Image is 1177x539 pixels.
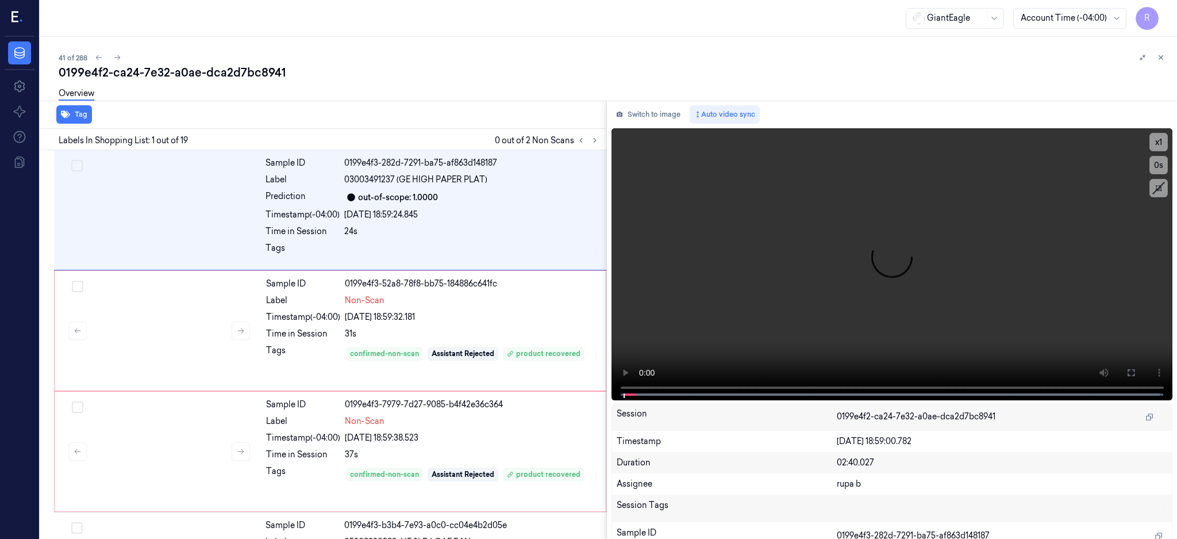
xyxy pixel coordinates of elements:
[345,328,599,340] div: 31s
[495,133,602,147] span: 0 out of 2 Non Scans
[266,432,340,444] div: Timestamp (-04:00)
[56,105,92,124] button: Tag
[266,399,340,411] div: Sample ID
[1149,133,1168,151] button: x1
[266,209,340,221] div: Timestamp (-04:00)
[837,478,1167,490] div: rupa b
[266,311,340,323] div: Timestamp (-04:00)
[266,295,340,307] div: Label
[1136,7,1159,30] button: R
[345,295,384,307] span: Non-Scan
[72,402,83,413] button: Select row
[266,157,340,169] div: Sample ID
[432,469,494,480] div: Assistant Rejected
[1149,156,1168,174] button: 0s
[617,408,837,426] div: Session
[266,190,340,204] div: Prediction
[837,435,1167,448] div: [DATE] 18:59:00.782
[507,469,580,480] div: product recovered
[837,457,1167,469] div: 02:40.027
[617,457,837,469] div: Duration
[344,174,487,186] span: 03003491237 (GE HIGH PAPER PLAT)
[350,469,419,480] div: confirmed-non-scan
[344,157,599,169] div: 0199e4f3-282d-7291-ba75-af863d148187
[345,399,599,411] div: 0199e4f3-7979-7d27-9085-b4f42e36c364
[266,465,340,484] div: Tags
[266,174,340,186] div: Label
[59,53,87,63] span: 41 of 288
[611,105,685,124] button: Switch to image
[358,192,438,204] div: out-of-scope: 1.0000
[344,519,599,532] div: 0199e4f3-b3b4-7e93-a0c0-cc04e4b2d05e
[266,242,340,261] div: Tags
[345,432,599,444] div: [DATE] 18:59:38.523
[266,449,340,461] div: Time in Session
[71,160,83,171] button: Select row
[350,349,419,359] div: confirmed-non-scan
[432,349,494,359] div: Assistant Rejected
[59,135,188,147] span: Labels In Shopping List: 1 out of 19
[72,281,83,292] button: Select row
[59,64,1168,81] div: 0199e4f2-ca24-7e32-a0ae-dca2d7bc8941
[266,415,340,427] div: Label
[344,225,599,238] div: 24s
[345,415,384,427] span: Non-Scan
[71,522,83,534] button: Select row
[344,209,599,221] div: [DATE] 18:59:24.845
[617,478,837,490] div: Assignee
[507,349,580,359] div: product recovered
[266,328,340,340] div: Time in Session
[266,278,340,290] div: Sample ID
[837,411,995,423] span: 0199e4f2-ca24-7e32-a0ae-dca2d7bc8941
[59,87,94,101] a: Overview
[345,278,599,290] div: 0199e4f3-52a8-78f8-bb75-184886c641fc
[266,519,340,532] div: Sample ID
[345,311,599,323] div: [DATE] 18:59:32.181
[690,105,760,124] button: Auto video sync
[617,499,837,518] div: Session Tags
[266,225,340,238] div: Time in Session
[345,449,599,461] div: 37s
[617,435,837,448] div: Timestamp
[266,345,340,363] div: Tags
